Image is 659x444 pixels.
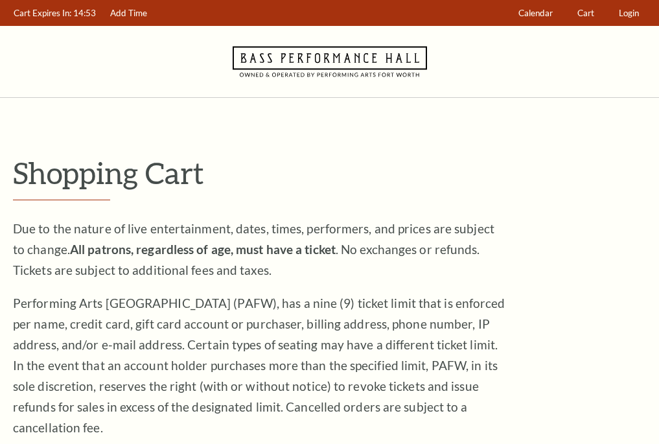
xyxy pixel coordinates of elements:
[13,156,646,189] p: Shopping Cart
[73,8,96,18] span: 14:53
[13,221,494,277] span: Due to the nature of live entertainment, dates, times, performers, and prices are subject to chan...
[13,293,505,438] p: Performing Arts [GEOGRAPHIC_DATA] (PAFW), has a nine (9) ticket limit that is enforced per name, ...
[613,1,645,26] a: Login
[619,8,639,18] span: Login
[577,8,594,18] span: Cart
[70,242,336,257] strong: All patrons, regardless of age, must have a ticket
[104,1,154,26] a: Add Time
[518,8,553,18] span: Calendar
[14,8,71,18] span: Cart Expires In:
[572,1,601,26] a: Cart
[513,1,559,26] a: Calendar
